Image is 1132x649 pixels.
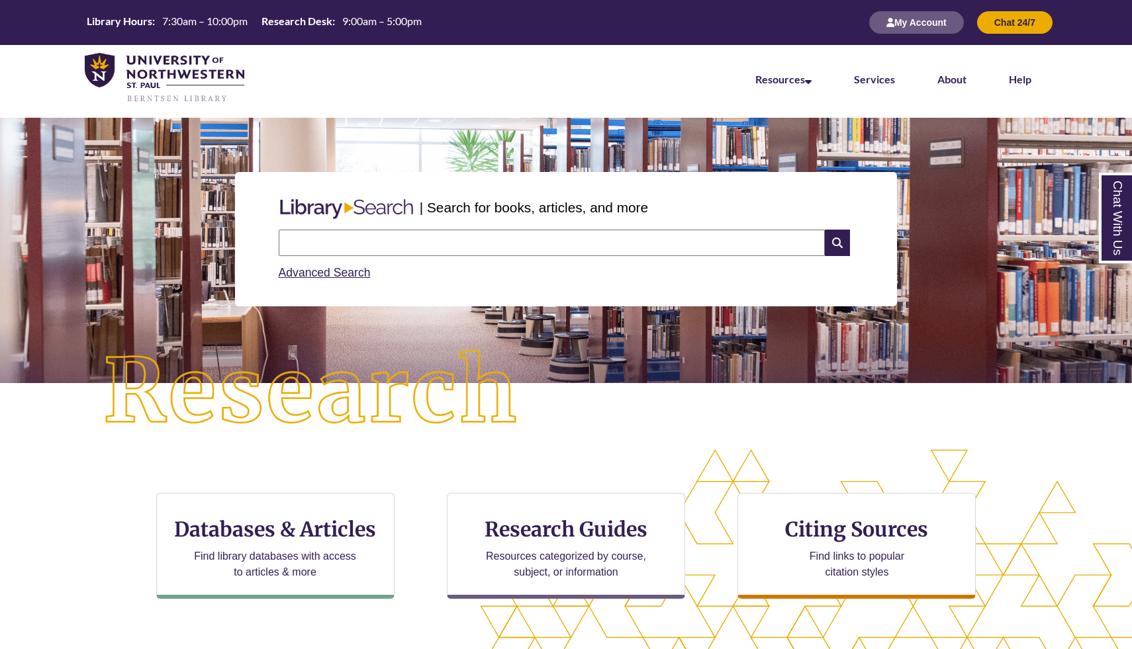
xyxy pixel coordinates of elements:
[825,230,850,256] i: Search
[81,14,427,32] a: Hours Today
[81,14,157,28] th: Library Hours:
[854,73,895,85] a: Services
[85,53,244,103] img: UNWSP Library Logo
[755,73,812,85] a: Resources
[792,548,921,580] p: Find links to popular citation styles
[737,493,976,599] a: Citing Sources Find links to popular citation styles
[273,194,420,224] img: Libary Search
[869,17,964,28] a: My Account
[342,15,422,27] span: 9:00am – 5:00pm
[256,14,337,28] th: Research Desk:
[458,517,674,542] h3: Research Guides
[279,266,371,279] a: Advanced Search
[977,11,1053,34] button: Chat 24/7
[977,17,1053,28] a: Chat 24/7
[1009,73,1031,85] a: Help
[81,14,427,30] table: Hours Today
[156,493,395,599] a: Databases & Articles Find library databases with access to articles & more
[167,517,383,542] h3: Databases & Articles
[869,11,964,34] button: My Account
[447,493,685,599] a: Research Guides Resources categorized by course, subject, or information
[480,548,653,580] p: Resources categorized by course, subject, or information
[777,517,938,542] h3: Citing Sources
[57,304,567,480] img: Research
[189,548,361,580] p: Find library databases with access to articles & more
[162,15,248,27] span: 7:30am – 10:00pm
[420,197,648,218] p: | Search for books, articles, and more
[937,73,967,85] a: About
